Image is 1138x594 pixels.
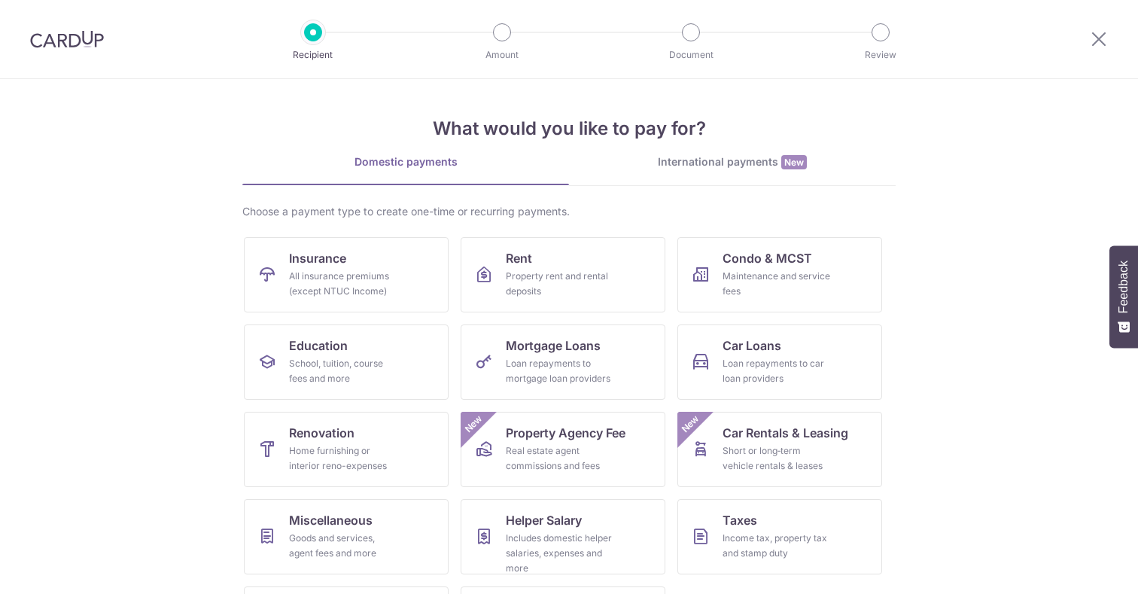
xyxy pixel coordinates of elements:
span: New [678,412,703,437]
div: Property rent and rental deposits [506,269,614,299]
a: Helper SalaryIncludes domestic helper salaries, expenses and more [461,499,665,574]
a: TaxesIncome tax, property tax and stamp duty [677,499,882,574]
div: Income tax, property tax and stamp duty [723,531,831,561]
span: Miscellaneous [289,511,373,529]
p: Amount [446,47,558,62]
div: Home furnishing or interior reno-expenses [289,443,397,474]
a: Car LoansLoan repayments to car loan providers [677,324,882,400]
span: Rent [506,249,532,267]
a: InsuranceAll insurance premiums (except NTUC Income) [244,237,449,312]
a: Property Agency FeeReal estate agent commissions and feesNew [461,412,665,487]
span: Insurance [289,249,346,267]
a: RentProperty rent and rental deposits [461,237,665,312]
span: Helper Salary [506,511,582,529]
span: Renovation [289,424,354,442]
span: Education [289,337,348,355]
span: Taxes [723,511,757,529]
span: Property Agency Fee [506,424,625,442]
h4: What would you like to pay for? [242,115,896,142]
div: Domestic payments [242,154,569,169]
div: Short or long‑term vehicle rentals & leases [723,443,831,474]
a: RenovationHome furnishing or interior reno-expenses [244,412,449,487]
a: Condo & MCSTMaintenance and service fees [677,237,882,312]
div: Real estate agent commissions and fees [506,443,614,474]
div: Maintenance and service fees [723,269,831,299]
div: All insurance premiums (except NTUC Income) [289,269,397,299]
p: Review [825,47,936,62]
span: New [781,155,807,169]
div: Choose a payment type to create one-time or recurring payments. [242,204,896,219]
p: Document [635,47,747,62]
div: School, tuition, course fees and more [289,356,397,386]
span: Car Loans [723,337,781,355]
div: Loan repayments to car loan providers [723,356,831,386]
span: Mortgage Loans [506,337,601,355]
img: CardUp [30,30,104,48]
p: Recipient [257,47,369,62]
a: MiscellaneousGoods and services, agent fees and more [244,499,449,574]
span: Condo & MCST [723,249,812,267]
div: Goods and services, agent fees and more [289,531,397,561]
button: Feedback - Show survey [1109,245,1138,348]
a: Mortgage LoansLoan repayments to mortgage loan providers [461,324,665,400]
a: EducationSchool, tuition, course fees and more [244,324,449,400]
span: New [461,412,486,437]
div: Loan repayments to mortgage loan providers [506,356,614,386]
span: Feedback [1117,260,1130,313]
span: Car Rentals & Leasing [723,424,848,442]
a: Car Rentals & LeasingShort or long‑term vehicle rentals & leasesNew [677,412,882,487]
div: International payments [569,154,896,170]
div: Includes domestic helper salaries, expenses and more [506,531,614,576]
